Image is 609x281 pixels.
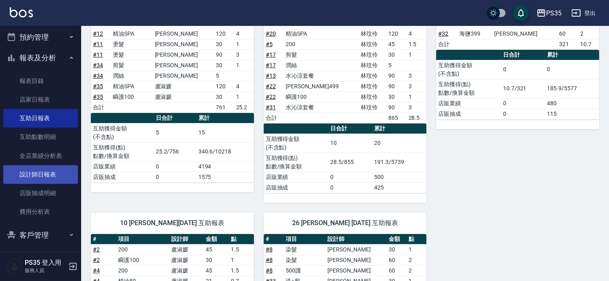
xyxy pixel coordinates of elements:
td: 20 [372,134,427,153]
td: 3 [407,81,427,92]
td: 林玟伶 [359,102,386,113]
td: 0 [501,60,545,79]
td: 200 [116,244,169,255]
td: 30 [386,92,407,102]
td: 1 [234,39,254,49]
th: 日合計 [501,50,545,60]
td: 互助獲得金額 (不含點) [91,123,154,142]
a: 設計師日報表 [3,165,78,184]
td: 0 [154,172,196,182]
td: 剪髮 [111,60,153,70]
a: #22 [266,83,276,89]
th: 金額 [387,234,407,245]
td: 4 [234,28,254,39]
td: [PERSON_NAME] [153,49,214,60]
td: 90 [386,102,407,113]
a: #17 [266,51,276,58]
td: 185.9/5577 [545,79,599,98]
th: 設計師 [325,234,387,245]
td: 480 [545,98,599,109]
td: 林玟伶 [359,81,386,92]
td: 互助獲得金額 (不含點) [264,134,329,153]
div: PS35 [546,8,562,18]
td: 瞬護100 [116,255,169,265]
td: 5 [386,60,407,70]
th: 項目 [284,234,325,245]
td: 30 [214,39,234,49]
th: 累計 [196,113,254,123]
a: #11 [93,51,103,58]
td: 3 [407,70,427,81]
td: 潤絲 [284,60,358,70]
a: #12 [93,30,103,37]
td: 28.5 [407,113,427,123]
td: 瞬護100 [111,92,153,102]
td: 865 [386,113,407,123]
td: 200 [284,39,358,49]
td: 1 [229,255,254,265]
th: 日合計 [154,113,196,123]
td: 120 [214,81,234,92]
td: 水沁涼套餐 [284,102,358,113]
td: 1.5 [407,39,427,49]
td: 互助獲得金額 (不含點) [436,60,501,79]
td: 60 [387,255,407,265]
h5: PS35 登入用 [25,259,66,267]
img: Logo [10,7,33,17]
td: 30 [214,60,234,70]
td: 45 [204,265,229,276]
a: #8 [266,257,273,263]
td: 5 [214,70,234,81]
td: 120 [214,28,234,39]
td: 4 [407,28,427,39]
td: 0 [501,109,545,119]
th: 日合計 [328,123,372,134]
a: 互助日報表 [3,109,78,128]
a: #31 [266,104,276,111]
a: 費用分析表 [3,202,78,221]
a: #9 [266,20,273,26]
td: 115 [545,109,599,119]
td: 盧淑媛 [153,81,214,92]
td: 30 [387,244,407,255]
a: #2 [93,246,100,253]
td: 90 [386,70,407,81]
td: 林玟伶 [359,92,386,102]
button: 客戶管理 [3,225,78,246]
td: 染髮 [284,255,325,265]
td: 25.2 [234,102,254,113]
td: 盧淑媛 [169,244,204,255]
td: 潤絲 [111,70,153,81]
a: #8 [266,267,273,274]
button: save [513,5,529,21]
span: 26 [PERSON_NAME] [DATE] 互助報表 [273,219,417,227]
table: a dense table [436,50,599,119]
a: #5 [266,41,273,47]
td: 剪髮 [284,49,358,60]
td: 盧淑媛 [169,265,204,276]
a: #29 [93,20,103,26]
td: 林玟伶 [359,60,386,70]
td: 60 [387,265,407,276]
td: 合計 [264,113,284,123]
td: 191.3/5739 [372,153,427,172]
td: 合計 [436,39,457,49]
td: [PERSON_NAME] [325,265,387,276]
a: #17 [266,62,276,68]
td: 0 [501,98,545,109]
td: 10.7 [578,39,599,49]
td: 1.5 [229,265,254,276]
td: 25.2/756 [154,142,196,161]
td: 0 [154,161,196,172]
td: 28.5/855 [328,153,372,172]
td: 0 [328,182,372,193]
td: [PERSON_NAME] [153,28,214,39]
p: 服務人員 [25,267,66,274]
td: 30 [386,49,407,60]
table: a dense table [91,113,254,183]
td: 精油SPA [111,81,153,92]
a: #11 [93,41,103,47]
td: 1.5 [229,244,254,255]
td: 0 [328,172,372,182]
td: 30 [214,92,234,102]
